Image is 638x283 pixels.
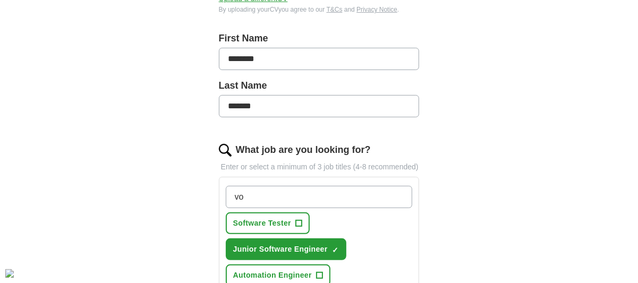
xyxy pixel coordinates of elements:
div: By uploading your CV you agree to our and . [219,5,420,14]
div: Cookie consent button [5,269,14,278]
a: Privacy Notice [356,6,397,13]
span: Junior Software Engineer [233,244,328,255]
button: Junior Software Engineer✓ [226,238,346,260]
button: Software Tester [226,212,310,234]
a: T&Cs [327,6,343,13]
label: Last Name [219,79,420,93]
span: ✓ [332,246,338,254]
img: search.png [219,144,232,157]
input: Type a job title and press enter [226,186,413,208]
p: Enter or select a minimum of 3 job titles (4-8 recommended) [219,161,420,173]
label: First Name [219,31,420,46]
span: Software Tester [233,218,291,229]
label: What job are you looking for? [236,143,371,157]
img: Cookie%20settings [5,269,14,278]
span: Automation Engineer [233,270,312,281]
